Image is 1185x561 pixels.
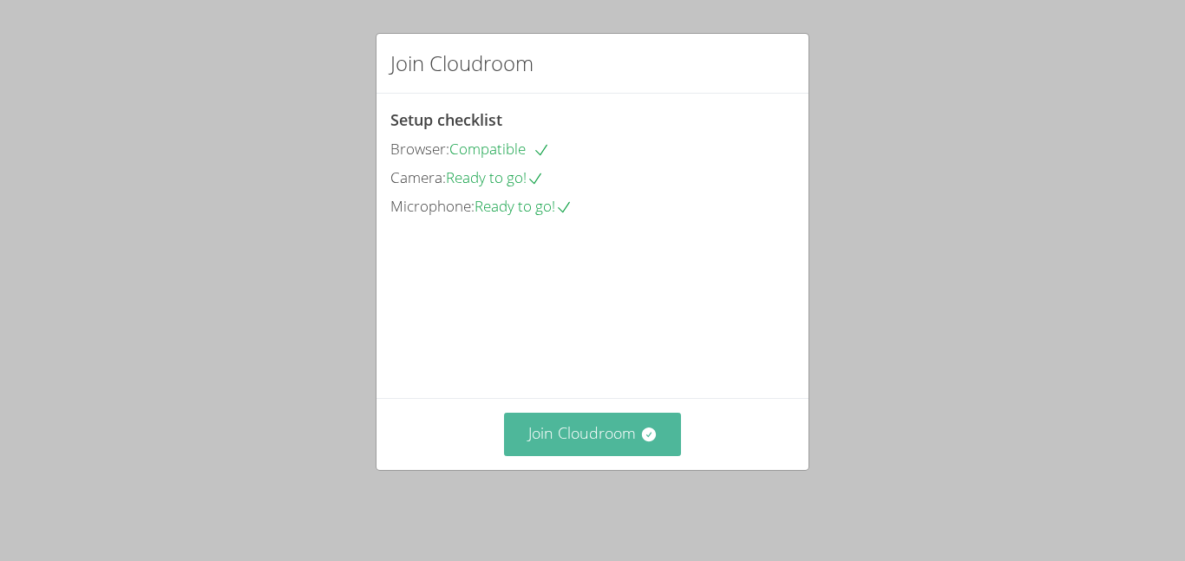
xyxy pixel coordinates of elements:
span: Camera: [390,167,446,187]
button: Join Cloudroom [504,413,682,455]
h2: Join Cloudroom [390,48,534,79]
span: Setup checklist [390,109,502,130]
span: Ready to go! [446,167,544,187]
span: Compatible [449,139,550,159]
span: Browser: [390,139,449,159]
span: Ready to go! [475,196,573,216]
span: Microphone: [390,196,475,216]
